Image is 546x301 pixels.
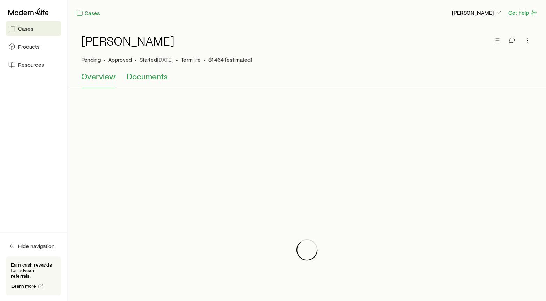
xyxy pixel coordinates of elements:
span: Overview [81,71,116,81]
p: Earn cash rewards for advisor referrals. [11,262,56,279]
p: [PERSON_NAME] [452,9,502,16]
p: Started [140,56,173,63]
button: [PERSON_NAME] [452,9,503,17]
p: Pending [81,56,101,63]
span: $1,464 (estimated) [208,56,252,63]
span: Documents [127,71,168,81]
span: Term life [181,56,201,63]
span: Approved [108,56,132,63]
a: Products [6,39,61,54]
span: • [176,56,178,63]
span: • [135,56,137,63]
span: Resources [18,61,44,68]
span: • [204,56,206,63]
h1: [PERSON_NAME] [81,34,174,48]
a: Cases [76,9,100,17]
span: Products [18,43,40,50]
button: Get help [508,9,538,17]
span: Hide navigation [18,243,55,249]
span: Learn more [11,284,37,288]
div: Case details tabs [81,71,532,88]
a: Cases [6,21,61,36]
div: Earn cash rewards for advisor referrals.Learn more [6,256,61,295]
span: Cases [18,25,33,32]
span: • [103,56,105,63]
a: Resources [6,57,61,72]
button: Hide navigation [6,238,61,254]
span: [DATE] [157,56,173,63]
